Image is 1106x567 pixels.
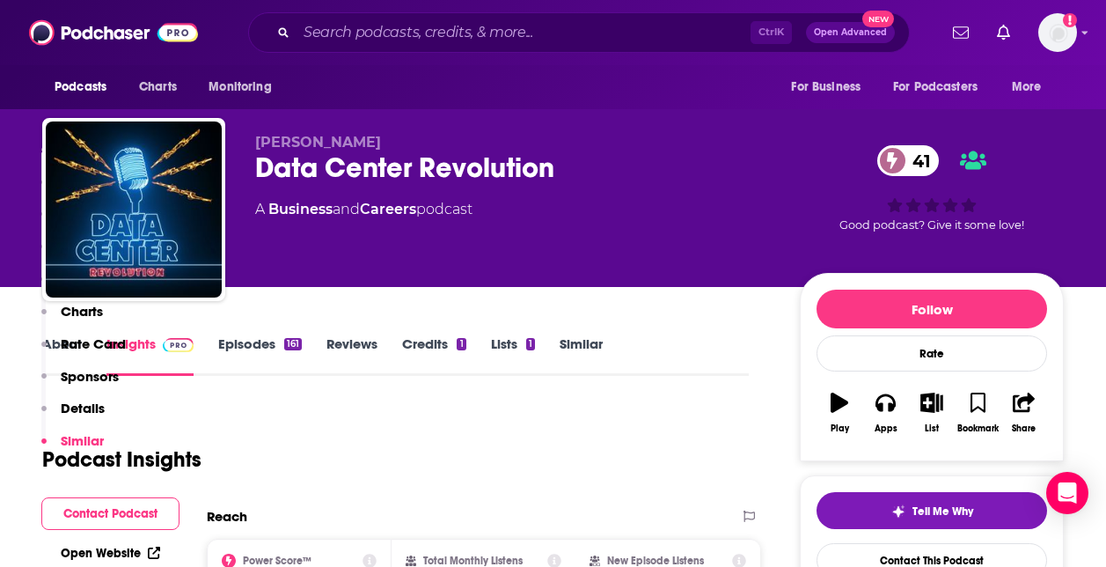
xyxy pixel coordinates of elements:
span: and [333,201,360,217]
div: Rate [817,335,1047,372]
div: 161 [284,338,302,350]
a: Lists1 [491,335,535,376]
p: Details [61,400,105,416]
a: Credits1 [402,335,465,376]
div: Play [831,423,849,434]
button: Share [1001,381,1047,445]
button: open menu [779,70,883,104]
span: New [862,11,894,27]
span: [PERSON_NAME] [255,134,381,151]
span: Ctrl K [751,21,792,44]
a: Reviews [326,335,377,376]
a: 41 [877,145,940,176]
button: Details [41,400,105,432]
button: open menu [1000,70,1064,104]
a: Business [268,201,333,217]
h2: Power Score™ [243,555,311,567]
div: A podcast [255,199,472,220]
div: Share [1012,423,1036,434]
a: Episodes161 [218,335,302,376]
button: open menu [196,70,294,104]
a: Show notifications dropdown [990,18,1017,48]
span: Logged in as Shift_2 [1038,13,1077,52]
div: Open Intercom Messenger [1046,472,1088,514]
button: Show profile menu [1038,13,1077,52]
button: List [909,381,955,445]
span: More [1012,75,1042,99]
span: 41 [895,145,940,176]
p: Rate Card [61,335,126,352]
a: Show notifications dropdown [946,18,976,48]
div: List [925,423,939,434]
a: Open Website [61,546,160,561]
button: Rate Card [41,335,126,368]
span: For Business [791,75,861,99]
span: Monitoring [209,75,271,99]
button: Similar [41,432,104,465]
span: Good podcast? Give it some love! [839,218,1024,232]
div: 1 [457,338,465,350]
img: Data Center Revolution [46,121,222,298]
h2: Reach [207,508,247,525]
span: For Podcasters [893,75,978,99]
button: tell me why sparkleTell Me Why [817,492,1047,529]
a: Careers [360,201,416,217]
svg: Add a profile image [1063,13,1077,27]
button: open menu [42,70,129,104]
button: open menu [882,70,1003,104]
p: Sponsors [61,368,119,385]
h2: Total Monthly Listens [423,555,523,567]
img: Podchaser - Follow, Share and Rate Podcasts [29,16,198,49]
img: User Profile [1038,13,1077,52]
button: Play [817,381,862,445]
span: Charts [139,75,177,99]
div: 41Good podcast? Give it some love! [800,134,1064,243]
button: Apps [862,381,908,445]
a: Charts [128,70,187,104]
div: Apps [875,423,897,434]
span: Open Advanced [814,28,887,37]
img: tell me why sparkle [891,504,905,519]
button: Follow [817,290,1047,328]
span: Tell Me Why [912,504,973,519]
button: Contact Podcast [41,497,179,530]
a: Similar [560,335,603,376]
div: 1 [526,338,535,350]
button: Bookmark [955,381,1000,445]
p: Similar [61,432,104,449]
input: Search podcasts, credits, & more... [297,18,751,47]
div: Bookmark [957,423,999,434]
div: Search podcasts, credits, & more... [248,12,910,53]
button: Open AdvancedNew [806,22,895,43]
span: Podcasts [55,75,106,99]
h2: New Episode Listens [607,555,704,567]
button: Sponsors [41,368,119,401]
